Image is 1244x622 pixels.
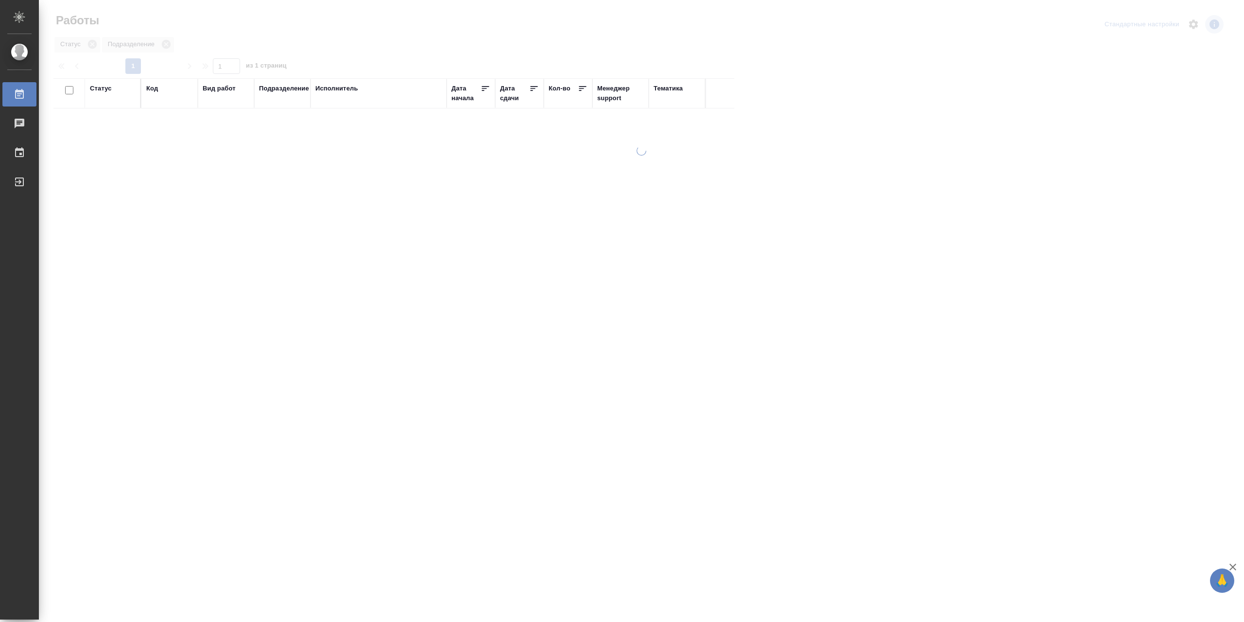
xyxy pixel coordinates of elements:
[1214,570,1230,591] span: 🙏
[597,84,644,103] div: Менеджер support
[451,84,481,103] div: Дата начала
[203,84,236,93] div: Вид работ
[654,84,683,93] div: Тематика
[315,84,358,93] div: Исполнитель
[500,84,529,103] div: Дата сдачи
[1210,569,1234,593] button: 🙏
[259,84,309,93] div: Подразделение
[146,84,158,93] div: Код
[90,84,112,93] div: Статус
[549,84,570,93] div: Кол-во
